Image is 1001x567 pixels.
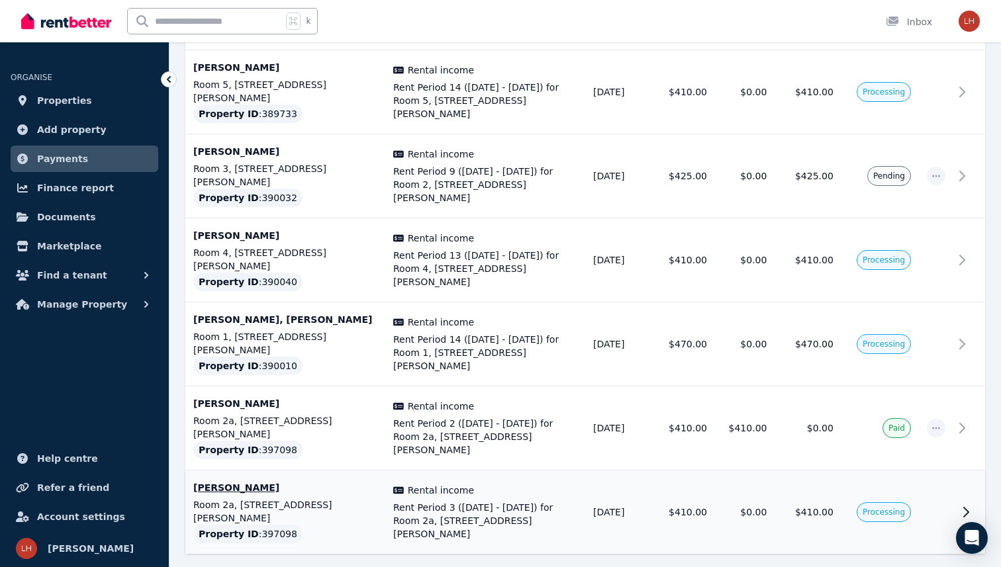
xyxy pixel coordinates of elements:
[11,445,158,472] a: Help centre
[37,122,107,138] span: Add property
[193,61,377,74] p: [PERSON_NAME]
[193,145,377,158] p: [PERSON_NAME]
[11,503,158,530] a: Account settings
[37,296,127,312] span: Manage Property
[795,255,834,265] span: $410.00
[585,386,655,470] td: [DATE]
[306,16,310,26] span: k
[199,107,259,120] span: Property ID
[585,470,655,554] td: [DATE]
[199,443,259,457] span: Property ID
[16,538,37,559] img: lachlan horgan
[795,171,834,181] span: $425.00
[11,204,158,230] a: Documents
[393,249,577,288] span: Rent Period 13 ([DATE] - [DATE]) for Room 4, [STREET_ADDRESS][PERSON_NAME]
[21,11,111,31] img: RentBetter
[37,238,101,254] span: Marketplace
[715,50,775,134] td: $0.00
[888,423,905,433] span: Paid
[48,541,134,556] span: [PERSON_NAME]
[795,507,834,517] span: $410.00
[715,134,775,218] td: $0.00
[585,50,655,134] td: [DATE]
[193,246,377,273] p: Room 4, [STREET_ADDRESS][PERSON_NAME]
[193,105,303,123] div: : 389733
[193,525,303,543] div: : 397098
[11,291,158,318] button: Manage Property
[11,116,158,143] a: Add property
[655,470,715,554] td: $410.00
[37,93,92,109] span: Properties
[193,441,303,459] div: : 397098
[193,397,377,410] p: [PERSON_NAME]
[585,302,655,386] td: [DATE]
[863,87,905,97] span: Processing
[393,417,577,457] span: Rent Period 2 ([DATE] - [DATE]) for Room 2a, [STREET_ADDRESS][PERSON_NAME]
[11,146,158,172] a: Payments
[408,484,474,497] span: Rental income
[193,481,377,494] p: [PERSON_NAME]
[37,509,125,525] span: Account settings
[408,400,474,413] span: Rental income
[11,87,158,114] a: Properties
[199,527,259,541] span: Property ID
[959,11,980,32] img: lachlan horgan
[863,339,905,349] span: Processing
[199,275,259,288] span: Property ID
[193,498,377,525] p: Room 2a, [STREET_ADDRESS][PERSON_NAME]
[37,180,114,196] span: Finance report
[715,386,775,470] td: $410.00
[37,267,107,283] span: Find a tenant
[873,171,905,181] span: Pending
[199,359,259,372] span: Property ID
[585,134,655,218] td: [DATE]
[655,218,715,302] td: $410.00
[715,470,775,554] td: $0.00
[37,151,88,167] span: Payments
[393,333,577,372] span: Rent Period 14 ([DATE] - [DATE]) for Room 1, [STREET_ADDRESS][PERSON_NAME]
[585,218,655,302] td: [DATE]
[11,262,158,288] button: Find a tenant
[886,15,932,28] div: Inbox
[37,480,109,496] span: Refer a friend
[393,165,577,204] span: Rent Period 9 ([DATE] - [DATE]) for Room 2, [STREET_ADDRESS][PERSON_NAME]
[37,451,98,466] span: Help centre
[193,78,377,105] p: Room 5, [STREET_ADDRESS][PERSON_NAME]
[193,162,377,189] p: Room 3, [STREET_ADDRESS][PERSON_NAME]
[193,357,303,375] div: : 390010
[863,507,905,517] span: Processing
[655,302,715,386] td: $470.00
[408,316,474,329] span: Rental income
[193,229,377,242] p: [PERSON_NAME]
[956,522,988,554] div: Open Intercom Messenger
[795,87,834,97] span: $410.00
[393,81,577,120] span: Rent Period 14 ([DATE] - [DATE]) for Room 5, [STREET_ADDRESS][PERSON_NAME]
[193,330,377,357] p: Room 1, [STREET_ADDRESS][PERSON_NAME]
[193,273,303,291] div: : 390040
[11,474,158,501] a: Refer a friend
[193,189,303,207] div: : 390032
[715,218,775,302] td: $0.00
[807,423,834,433] span: $0.00
[655,50,715,134] td: $410.00
[393,501,577,541] span: Rent Period 3 ([DATE] - [DATE]) for Room 2a, [STREET_ADDRESS][PERSON_NAME]
[11,233,158,259] a: Marketplace
[193,414,377,441] p: Room 2a, [STREET_ADDRESS][PERSON_NAME]
[408,232,474,245] span: Rental income
[655,134,715,218] td: $425.00
[863,255,905,265] span: Processing
[795,339,834,349] span: $470.00
[11,73,52,82] span: ORGANISE
[37,209,96,225] span: Documents
[193,313,377,326] p: [PERSON_NAME], [PERSON_NAME]
[655,386,715,470] td: $410.00
[715,302,775,386] td: $0.00
[408,148,474,161] span: Rental income
[408,64,474,77] span: Rental income
[199,191,259,204] span: Property ID
[11,175,158,201] a: Finance report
